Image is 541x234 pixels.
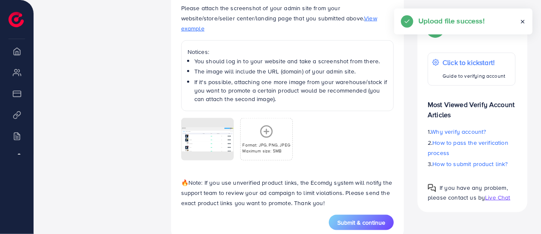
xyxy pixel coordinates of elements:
[337,218,385,227] span: Submit & continue
[428,183,508,202] span: If you have any problem, please contact us by
[428,93,516,120] p: Most Viewed Verify Account Articles
[485,193,510,202] span: Live Chat
[188,47,388,57] p: Notices:
[428,127,516,137] p: 1.
[428,159,516,169] p: 3.
[443,71,505,81] p: Guide to verifying account
[194,57,388,65] li: You should log in to your website and take a screenshot from there.
[433,160,508,168] span: How to submit product link?
[194,78,388,104] li: If it's possible, attaching one more image from your warehouse/stock if you want to promote a cer...
[428,184,436,192] img: Popup guide
[443,57,505,68] p: Click to kickstart!
[181,3,394,34] p: Please attach the screenshot of your admin site from your website/store/seller center/landing pag...
[329,215,394,230] button: Submit & continue
[8,12,24,27] img: logo
[243,142,291,148] p: Format: JPG, PNG, JPEG
[428,138,516,158] p: 2.
[181,14,377,33] span: View example
[194,67,388,76] li: The image will include the URL (domain) of your admin site.
[243,148,291,154] p: Maximum size: 5MB
[181,178,394,208] p: Note: If you use unverified product links, the Ecomdy system will notify the support team to revi...
[431,127,486,136] span: Why verify account?
[181,127,234,151] img: img uploaded
[418,15,485,26] h5: Upload file success!
[181,178,188,187] span: 🔥
[505,196,535,228] iframe: Chat
[428,138,508,157] span: How to pass the verification process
